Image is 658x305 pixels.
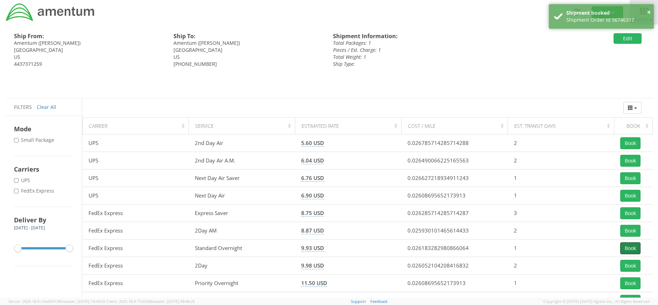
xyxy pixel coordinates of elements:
h4: Ship From: [14,33,163,40]
div: Estimated Rate [302,123,399,130]
td: 0.026052104208416832 [402,257,508,275]
div: [PHONE_NUMBER] [174,61,323,68]
button: Book [620,207,641,219]
input: UPS [14,178,19,183]
td: 0.026627218934911243 [402,169,508,187]
td: Express Saver [189,205,295,222]
td: 1 [508,275,614,292]
td: 0.02608695652173913 [402,275,508,292]
td: Next Day Air [189,187,295,205]
button: Edit [614,33,642,44]
h4: Ship To: [174,33,323,40]
div: Pieces / Est. Charge: 1 [333,47,535,54]
h4: Carriers [14,165,73,173]
span: 6.04 USD [301,157,324,164]
td: UPS [83,169,189,187]
td: 2 [508,134,614,152]
h4: Shipment Information: [333,33,535,40]
span: Client: 2025.18.0-71d3358 [106,299,195,304]
label: Small Package [14,137,56,144]
button: Book [620,172,641,184]
span: 5.60 USD [301,139,324,147]
button: Book [620,137,641,149]
td: 0.026183282980866064 [402,240,508,257]
td: 0.026285714285714287 [402,205,508,222]
td: 0.026490066225165563 [402,152,508,169]
td: 2 [508,152,614,169]
button: Columns [623,102,642,114]
span: Copyright © [DATE]-[DATE] Agistix Inc., All Rights Reserved [543,299,650,304]
a: Clear All [37,104,56,110]
h4: Deliver By [14,216,73,224]
div: Shipment Order Id 56746317 [566,16,649,23]
td: FedEx Express [83,275,189,292]
span: 9.98 USD [301,262,324,269]
div: 4437371259 [14,61,163,68]
input: Small Package [14,138,19,143]
button: Book [620,225,641,237]
td: FedEx Express [83,222,189,240]
td: 3 [508,205,614,222]
label: FedEx Express [14,187,56,194]
span: 9.93 USD [301,244,324,252]
td: Priority Overnight [189,275,295,292]
a: Feedback [370,299,388,304]
td: 2Day [189,257,295,275]
div: [GEOGRAPHIC_DATA] [14,47,163,54]
td: UPS [83,187,189,205]
button: Book [620,242,641,254]
span: Server: 2025.18.0-c7ad5f513fb [8,299,105,304]
div: US [174,54,323,61]
span: 6.76 USD [301,174,324,182]
h4: Mode [14,125,73,133]
div: [GEOGRAPHIC_DATA] [174,47,323,54]
td: Standard Overnight [189,240,295,257]
td: 0.02608695652173913 [402,187,508,205]
div: Service [195,123,293,130]
input: FedEx Express [14,189,19,193]
span: master, [DATE] 09:46:25 [152,299,195,304]
div: Carrier [89,123,187,130]
td: 2nd Day Air [189,134,295,152]
td: Next Day Air Saver [189,169,295,187]
button: Book [620,277,641,289]
div: Total Packages: 1 [333,40,535,47]
div: Amentum ([PERSON_NAME]) [14,40,163,47]
td: 0.026785714285714288 [402,134,508,152]
button: × [647,7,651,18]
span: 21.02 USD [301,297,327,304]
div: Ship Type: [333,61,535,68]
span: 8.75 USD [301,209,324,217]
td: 2 [508,257,614,275]
span: 8.87 USD [301,227,324,234]
td: UPS [83,152,189,169]
td: 1 [508,187,614,205]
td: FedEx Express [83,257,189,275]
span: 6.90 USD [301,192,324,199]
td: FedEx Express [83,205,189,222]
td: UPS [83,134,189,152]
td: FedEx Express [83,240,189,257]
td: 0.025930101465614433 [402,222,508,240]
span: 11.50 USD [301,279,327,287]
button: Book [620,155,641,167]
img: dyn-intl-logo-049831509241104b2a82.png [5,2,95,22]
div: Cost / Mile [408,123,506,130]
button: Book [620,190,641,202]
div: Book [621,123,651,130]
div: Total Weight: 1 [333,54,535,61]
label: UPS [14,177,31,184]
span: master, [DATE] 14:43:55 [63,299,105,304]
div: Amentum ([PERSON_NAME]) [174,40,323,47]
td: 1 [508,169,614,187]
td: 1 [508,240,614,257]
span: [DATE] - [DATE] [14,225,45,231]
span: Filters [14,104,32,110]
div: US [14,54,163,61]
td: 2 [508,222,614,240]
td: 2nd Day Air A.M. [189,152,295,169]
div: Est. Transit Days [514,123,612,130]
button: Book [620,260,641,272]
td: 2Day AM [189,222,295,240]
